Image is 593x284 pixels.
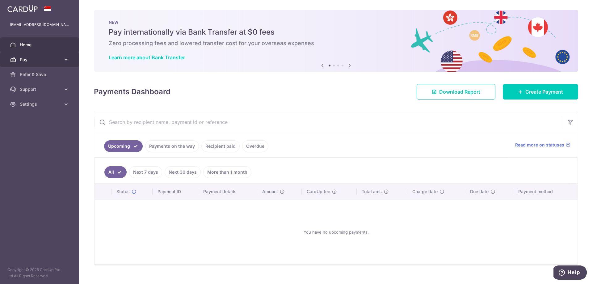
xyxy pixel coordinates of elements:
[109,40,563,47] h6: Zero processing fees and lowered transfer cost for your overseas expenses
[242,140,268,152] a: Overdue
[362,189,382,195] span: Total amt.
[470,189,489,195] span: Due date
[20,57,61,63] span: Pay
[20,86,61,92] span: Support
[109,27,563,37] h5: Pay internationally via Bank Transfer at $0 fees
[7,5,38,12] img: CardUp
[20,71,61,78] span: Refer & Save
[525,88,563,95] span: Create Payment
[109,54,185,61] a: Learn more about Bank Transfer
[165,166,201,178] a: Next 30 days
[515,142,570,148] a: Read more on statuses
[20,101,61,107] span: Settings
[198,184,258,200] th: Payment details
[201,140,240,152] a: Recipient paid
[116,189,130,195] span: Status
[10,22,69,28] p: [EMAIL_ADDRESS][DOMAIN_NAME]
[129,166,162,178] a: Next 7 days
[553,265,587,281] iframe: Opens a widget where you can find more information
[262,189,278,195] span: Amount
[104,166,127,178] a: All
[104,140,143,152] a: Upcoming
[439,88,480,95] span: Download Report
[109,20,563,25] p: NEW
[94,112,563,132] input: Search by recipient name, payment id or reference
[515,142,564,148] span: Read more on statuses
[153,184,198,200] th: Payment ID
[307,189,330,195] span: CardUp fee
[145,140,199,152] a: Payments on the way
[94,10,578,72] img: Bank transfer banner
[14,4,27,10] span: Help
[102,205,570,259] div: You have no upcoming payments.
[94,86,170,97] h4: Payments Dashboard
[412,189,438,195] span: Charge date
[417,84,495,100] a: Download Report
[503,84,578,100] a: Create Payment
[20,42,61,48] span: Home
[513,184,578,200] th: Payment method
[203,166,251,178] a: More than 1 month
